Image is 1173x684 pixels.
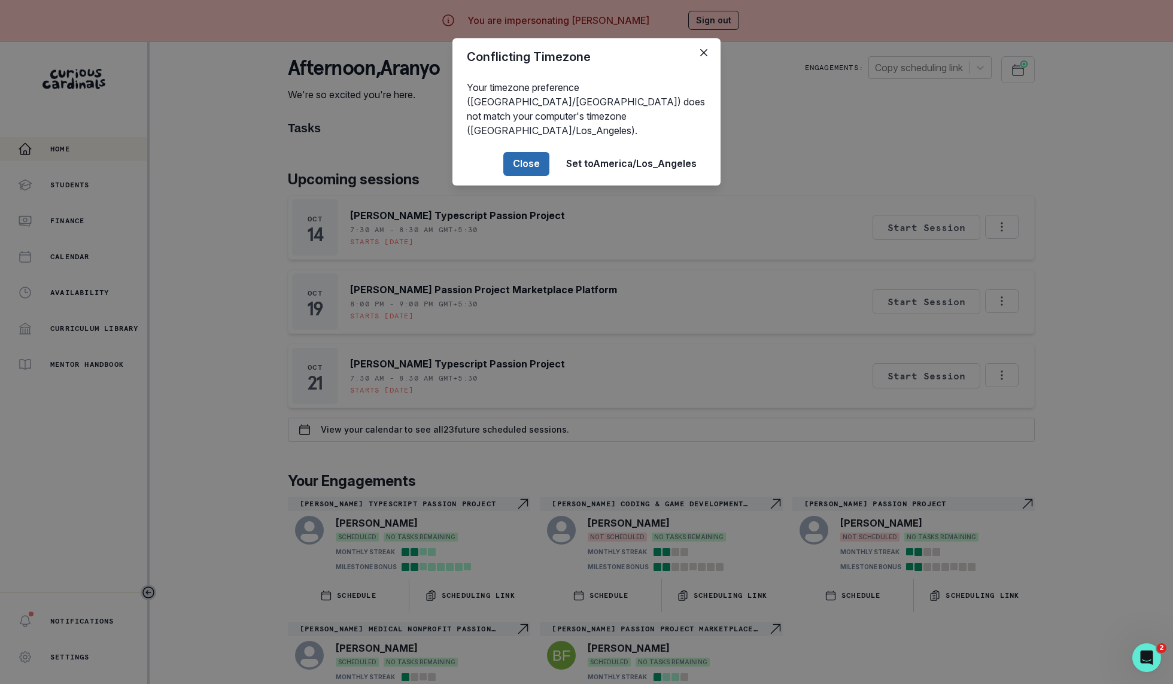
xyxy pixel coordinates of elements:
span: 2 [1157,643,1166,653]
header: Conflicting Timezone [452,38,721,75]
iframe: Intercom live chat [1132,643,1161,672]
button: Close [503,152,549,176]
div: Your timezone preference ([GEOGRAPHIC_DATA]/[GEOGRAPHIC_DATA]) does not match your computer's tim... [452,75,721,142]
button: Set toAmerica/Los_Angeles [557,152,706,176]
button: Close [694,43,713,62]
